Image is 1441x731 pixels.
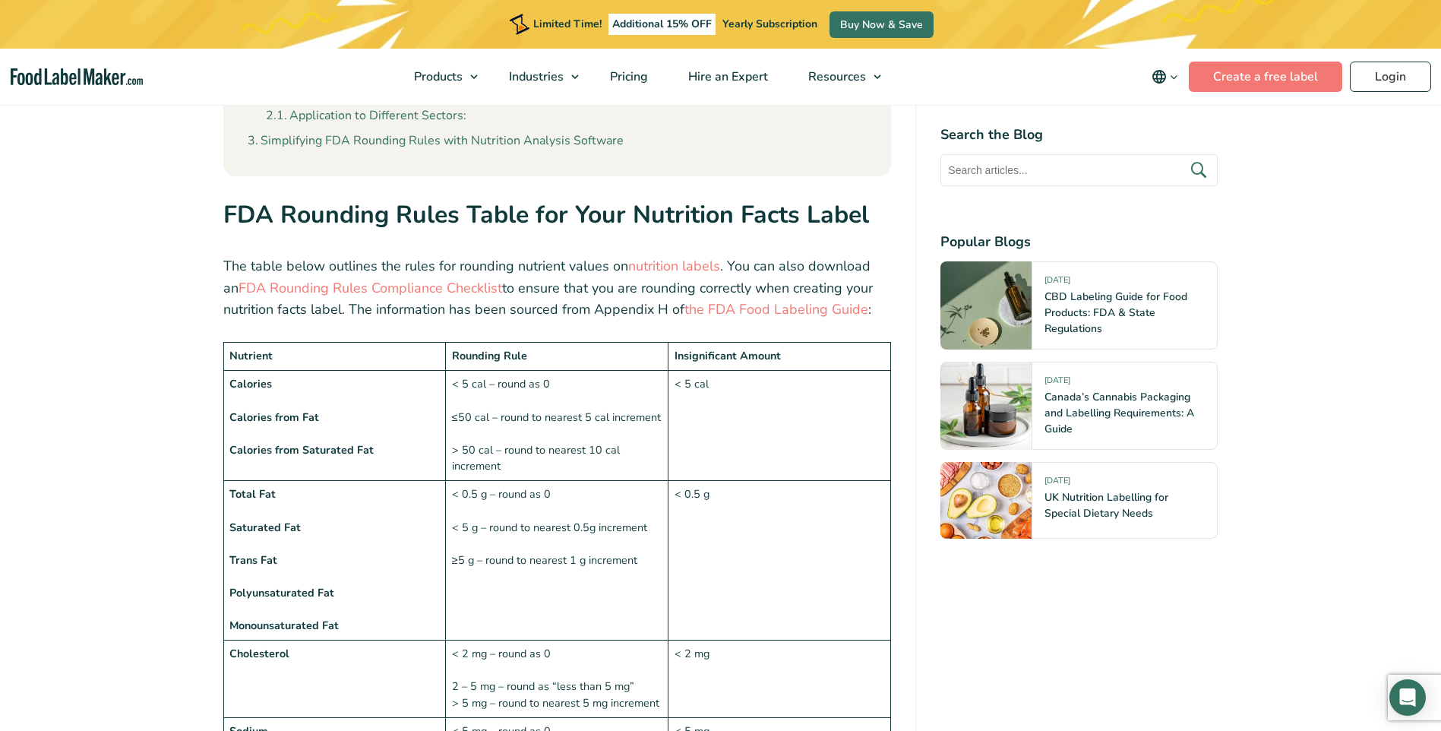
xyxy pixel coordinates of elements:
[1044,390,1194,436] a: Canada’s Cannabis Packaging and Labelling Requirements: A Guide
[940,125,1218,145] h4: Search the Blog
[590,49,665,105] a: Pricing
[452,348,527,363] strong: Rounding Rule
[266,106,466,126] a: Application to Different Sectors:
[1044,490,1168,521] a: UK Nutrition Labelling for Special Dietary Needs
[605,68,649,85] span: Pricing
[239,279,502,297] a: FDA Rounding Rules Compliance Checklist
[1189,62,1342,92] a: Create a free label
[684,300,868,318] a: the FDA Food Labeling Guide
[489,49,586,105] a: Industries
[446,481,668,641] td: < 0.5 g – round as 0 < 5 g – round to nearest 0.5g increment ≥5 g – round to nearest 1 g increment
[229,348,273,363] strong: Nutrient
[940,232,1218,252] h4: Popular Blogs
[229,520,301,535] strong: Saturated Fat
[229,376,272,391] strong: Calories
[830,11,934,38] a: Buy Now & Save
[608,14,716,35] span: Additional 15% OFF
[675,348,781,363] strong: Insignificant Amount
[628,257,720,275] a: nutrition labels
[668,371,891,481] td: < 5 cal
[1044,475,1070,492] span: [DATE]
[668,641,891,718] td: < 2 mg
[1044,375,1070,392] span: [DATE]
[1389,679,1426,716] div: Open Intercom Messenger
[1044,274,1070,292] span: [DATE]
[668,49,785,105] a: Hire an Expert
[229,585,334,600] strong: Polyunsaturated Fat
[229,442,374,457] strong: Calories from Saturated Fat
[668,481,891,641] td: < 0.5 g
[223,255,892,321] p: The table below outlines the rules for rounding nutrient values on . You can also download an to ...
[229,486,276,502] strong: Total Fat
[229,552,277,568] strong: Trans Fat
[229,646,289,661] strong: Cholesterol
[223,198,869,231] strong: FDA Rounding Rules Table for Your Nutrition Facts Label
[229,618,339,633] strong: Monounsaturated Fat
[446,641,668,718] td: < 2 mg – round as 0 2 – 5 mg – round as “less than 5 mg” > 5 mg – round to nearest 5 mg increment
[1350,62,1431,92] a: Login
[684,68,769,85] span: Hire an Expert
[248,131,624,151] a: Simplifying FDA Rounding Rules with Nutrition Analysis Software
[533,17,602,31] span: Limited Time!
[504,68,565,85] span: Industries
[804,68,867,85] span: Resources
[409,68,464,85] span: Products
[446,371,668,481] td: < 5 cal – round as 0 ≤50 cal – round to nearest 5 cal increment > 50 cal – round to nearest 10 ca...
[940,154,1218,186] input: Search articles...
[1044,290,1187,336] a: CBD Labeling Guide for Food Products: FDA & State Regulations
[229,410,319,425] strong: Calories from Fat
[788,49,889,105] a: Resources
[394,49,485,105] a: Products
[722,17,817,31] span: Yearly Subscription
